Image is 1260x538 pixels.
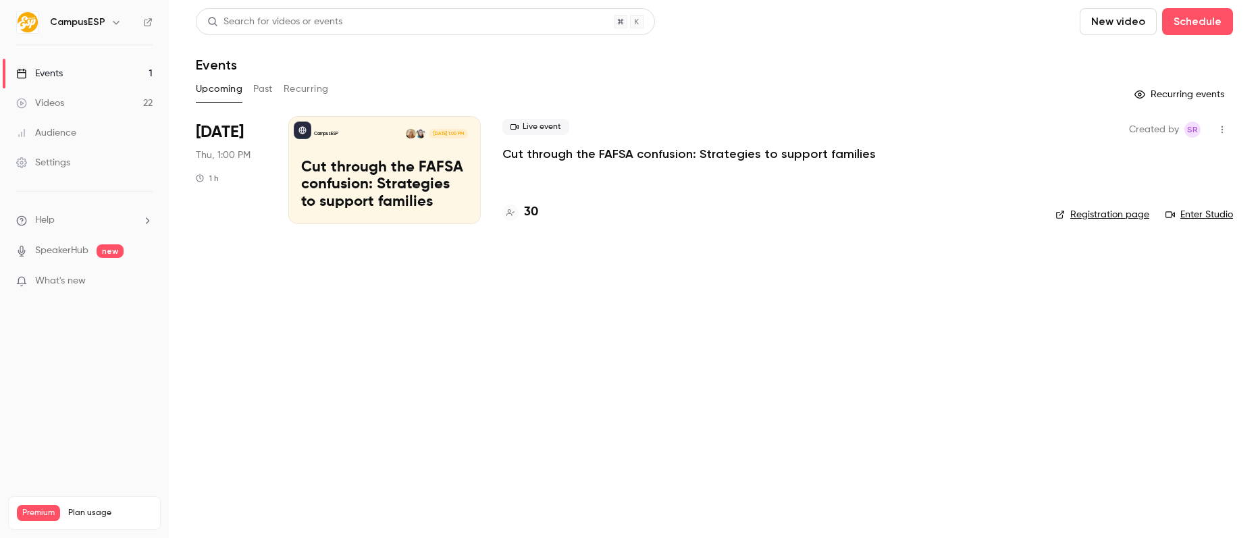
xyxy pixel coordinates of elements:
[1129,122,1179,138] span: Created by
[196,149,251,162] span: Thu, 1:00 PM
[1187,122,1198,138] span: SR
[524,203,538,221] h4: 30
[16,97,64,110] div: Videos
[196,122,244,143] span: [DATE]
[288,116,481,224] a: Cut through the FAFSA confusion: Strategies to support familiesCampusESPMelissa GreinerMelanie Mu...
[17,505,60,521] span: Premium
[50,16,105,29] h6: CampusESP
[502,203,538,221] a: 30
[16,156,70,169] div: Settings
[16,213,153,227] li: help-dropdown-opener
[1128,84,1233,105] button: Recurring events
[1184,122,1201,138] span: Stephanie Robinson
[429,129,467,138] span: [DATE] 1:00 PM
[1162,8,1233,35] button: Schedule
[16,126,76,140] div: Audience
[97,244,124,258] span: new
[1080,8,1157,35] button: New video
[284,78,329,100] button: Recurring
[68,508,152,518] span: Plan usage
[17,11,38,33] img: CampusESP
[1165,208,1233,221] a: Enter Studio
[35,244,88,258] a: SpeakerHub
[253,78,273,100] button: Past
[196,57,237,73] h1: Events
[1055,208,1149,221] a: Registration page
[406,129,415,138] img: Melanie Muenzer
[207,15,342,29] div: Search for videos or events
[416,129,425,138] img: Melissa Greiner
[35,213,55,227] span: Help
[301,159,468,211] p: Cut through the FAFSA confusion: Strategies to support families
[196,78,242,100] button: Upcoming
[35,274,86,288] span: What's new
[136,275,153,288] iframe: Noticeable Trigger
[502,146,876,162] a: Cut through the FAFSA confusion: Strategies to support families
[16,67,63,80] div: Events
[196,116,267,224] div: Oct 16 Thu, 1:00 PM (America/New York)
[502,119,569,135] span: Live event
[314,130,338,137] p: CampusESP
[196,173,219,184] div: 1 h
